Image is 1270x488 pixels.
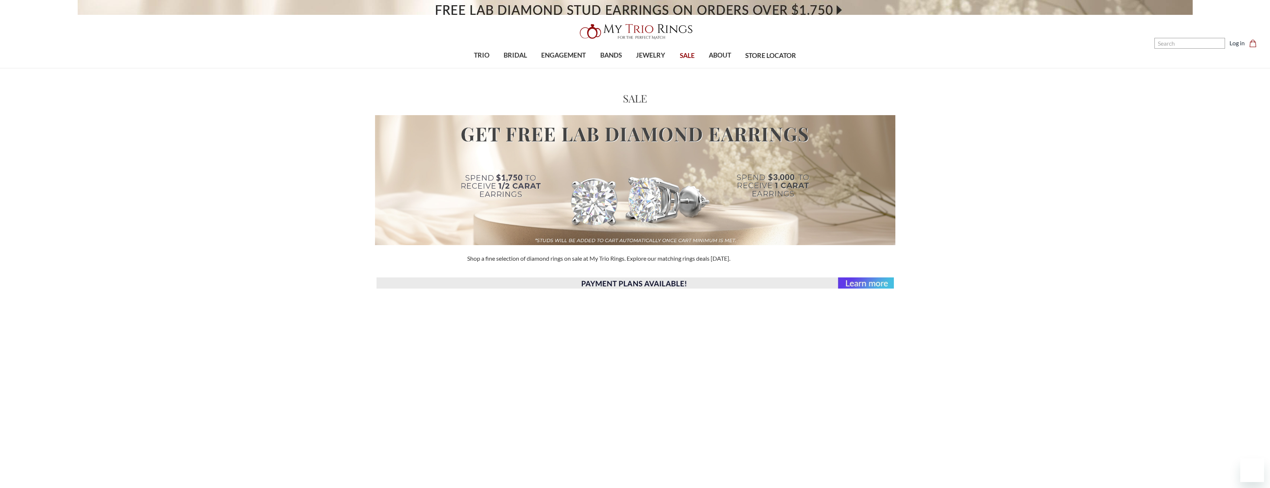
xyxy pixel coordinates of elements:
a: BANDS [593,43,629,68]
span: SALE [680,51,695,61]
a: SALE [672,44,701,68]
a: JEWELRY [629,43,672,68]
span: TRIO [474,51,489,60]
a: My Trio Rings [368,20,902,43]
input: Search [1154,38,1225,49]
iframe: Button to launch messaging window [1240,458,1264,482]
a: Log in [1229,39,1245,48]
a: Cart with 0 items [1249,39,1261,48]
a: STORE LOCATOR [738,44,803,68]
a: TRIO [467,43,497,68]
span: JEWELRY [636,51,665,60]
span: ABOUT [709,51,731,60]
a: ABOUT [702,43,738,68]
img: My Trio Rings [576,20,695,43]
h1: SALE [623,91,647,106]
a: ENGAGEMENT [534,43,593,68]
a: BRIDAL [497,43,534,68]
span: ENGAGEMENT [541,51,586,60]
span: BANDS [600,51,622,60]
span: STORE LOCATOR [745,51,796,61]
svg: cart.cart_preview [1249,40,1257,47]
div: Shop a fine selection of diamond rings on sale at My Trio Rings. Explore our matching rings deals... [463,254,808,263]
span: BRIDAL [504,51,527,60]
